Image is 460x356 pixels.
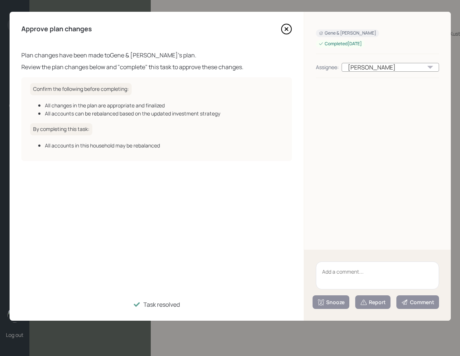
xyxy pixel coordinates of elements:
[21,25,92,33] h4: Approve plan changes
[21,63,292,71] div: Review the plan changes below and "complete" this task to approve these changes.
[355,295,391,309] button: Report
[319,41,362,47] div: Completed [DATE]
[45,142,283,149] div: All accounts in this household may be rebalanced
[401,299,434,306] div: Comment
[30,83,132,95] h6: Confirm the following before completing:
[317,299,345,306] div: Snooze
[396,295,439,309] button: Comment
[45,110,283,117] div: All accounts can be rebalanced based on the updated investment strategy
[313,295,349,309] button: Snooze
[342,63,439,72] div: [PERSON_NAME]
[316,63,339,71] div: Assignee:
[30,123,92,135] h6: By completing this task:
[21,51,292,60] div: Plan changes have been made to Gene & [PERSON_NAME] 's plan.
[45,102,283,109] div: All changes in the plan are appropriate and finalized
[143,300,180,309] div: Task resolved
[360,299,386,306] div: Report
[319,30,376,36] div: Gene & [PERSON_NAME]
